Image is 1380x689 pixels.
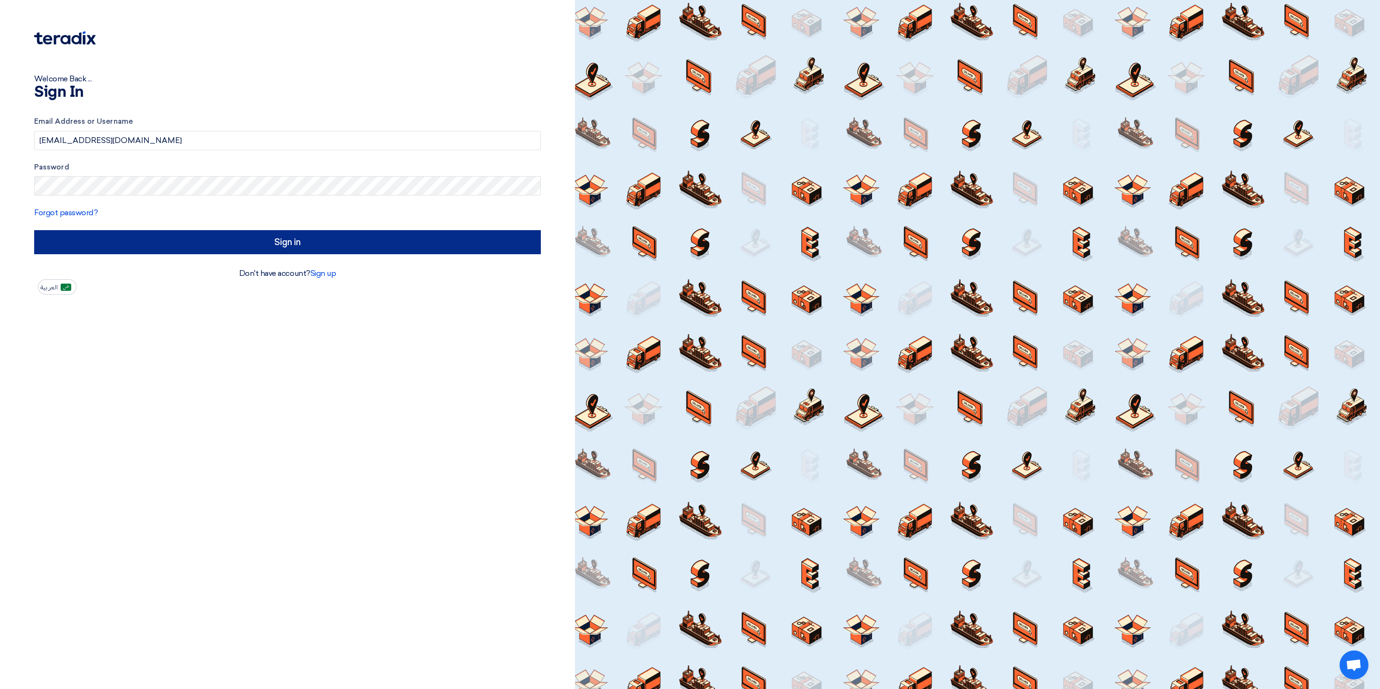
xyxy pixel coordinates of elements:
img: Teradix logo [34,31,96,45]
img: ar-AR.png [61,284,71,291]
a: Forgot password? [34,208,98,217]
label: Password [34,162,541,173]
input: Sign in [34,230,541,254]
button: العربية [38,279,77,295]
div: Don't have account? [34,268,541,279]
div: Welcome Back ... [34,73,541,85]
span: العربية [40,284,58,291]
a: Sign up [310,269,336,278]
label: Email Address or Username [34,116,541,127]
input: Enter your business email or username [34,131,541,150]
a: Open chat [1340,650,1368,679]
h1: Sign In [34,85,541,100]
